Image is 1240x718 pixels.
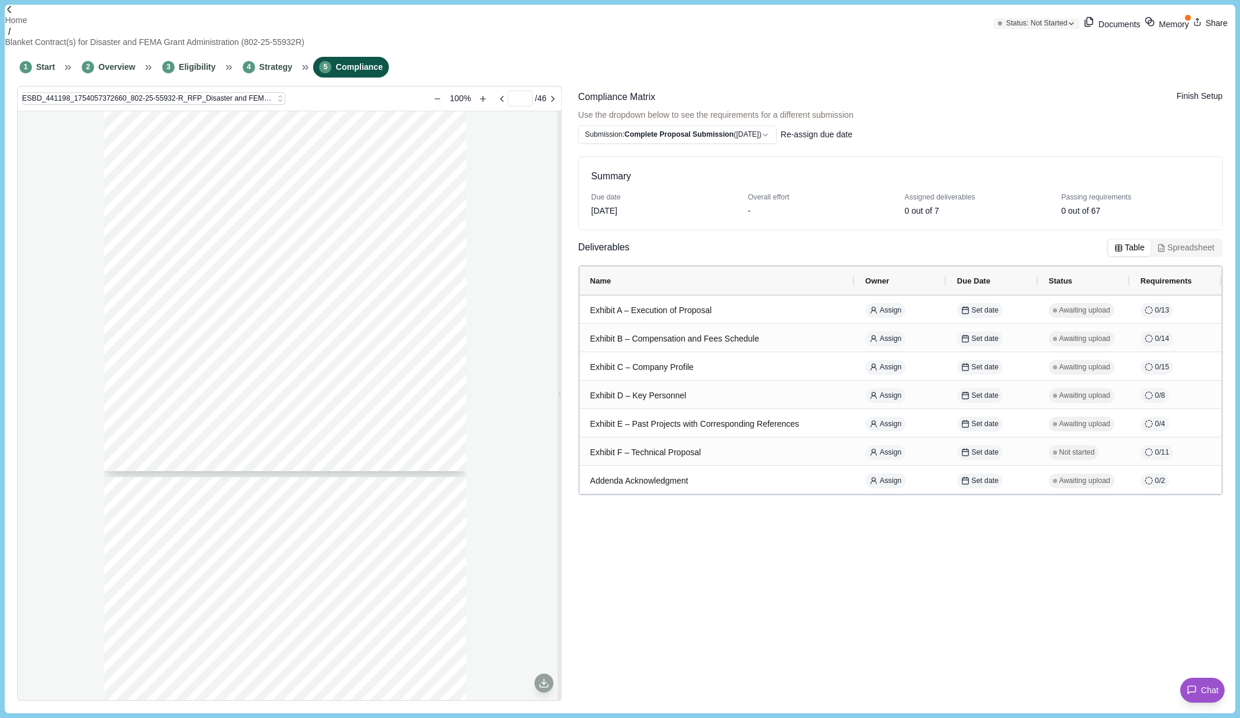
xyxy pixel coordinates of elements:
[1151,240,1220,256] button: Spreadsheet
[162,61,175,73] span: 3
[138,591,151,597] span: 14.2.
[159,244,290,250] span: appropriate U.S. government published index.
[425,238,432,244] span: an
[957,388,1003,403] button: Set date
[971,419,999,430] span: Set date
[904,205,939,217] div: 0 out of 7
[159,598,431,604] span: and Wildlife Department and its officers and employees, is listed as an additional insured and lo...
[159,215,230,221] span: PRICE ADJUSTMENTS
[591,192,740,203] div: Due date
[172,373,238,379] span: Workers Compensation
[159,306,431,312] span: TPWD reserves the right to award any canceled contract to the next lowest responsive respondent o...
[332,238,360,244] span: escalation
[590,356,844,379] div: Exhibit C – Company Profile
[159,313,268,318] span: bid, whichever is in TPWD’s best interest.
[5,14,27,27] a: Home
[138,343,153,349] span: 14.1.
[1059,305,1110,316] span: Awaiting upload
[880,476,901,487] span: Assign
[578,109,853,121] span: Use the dropdown below to see the requirements for a different submission
[319,61,331,73] span: 5
[957,474,1003,488] button: Set date
[159,299,431,305] span: such industry-wide price decreases may constitute a breach of contract and the contract may be ca...
[159,591,304,597] span: Policy must contain an additional insured endorsement:
[285,552,379,558] span: $2,000,000 Products Completed Operations
[159,328,198,334] span: INSURANCE
[138,115,321,121] span: provision shall conform to the specifications as outlined in the request.
[1061,205,1100,217] div: 0 out of 67
[590,413,844,436] div: Exhibit E – Past Projects with Corresponding References
[138,159,151,165] span: 12.2.
[172,388,224,394] span: Bodily Injury by Accident
[259,61,292,73] span: Strategy
[285,363,364,369] span: Each Occurrence/Aggregate
[20,61,32,73] span: 1
[880,391,901,401] span: Assign
[172,573,228,579] span: Automobile Liability
[957,276,990,285] span: Due Date
[865,445,906,460] button: Assign
[865,388,906,403] button: Assign
[159,343,431,349] span: Contractor shall procure and maintain during the entire period of their performance under this co...
[578,240,630,255] span: Deliverables
[1201,684,1219,697] span: Chat
[172,580,265,586] span: All Owned, Hired and Non-Owned Vehicles
[159,675,221,681] span: SUBCONTRACTING
[293,244,432,250] span: Baseline index shall be the index published the
[241,238,263,244] span: Section,
[748,205,751,217] div: -
[365,238,378,244] span: shall
[337,646,430,652] span: [PERSON_NAME] / Purchasing &
[1155,476,1165,487] span: 0 / 2
[285,388,339,394] span: $1,000,000 Ea. Accident
[1061,192,1210,203] div: Passing requirements
[880,362,901,373] span: Assign
[159,130,363,136] span: MODIFICATIONS OF CONTRACT TERMS AND/OR AMENDMENTS
[104,111,475,700] div: grid
[172,542,253,548] span: Commercial General Liability
[159,252,431,257] span: month of award. Prices may be adjusted for each renewal period in accordance with changes in
[865,331,906,346] button: Assign
[22,92,275,105] div: ESBD_441198_1754057372660_802-25-55932-R_RFP_Disaster and FEMA Grant Admin.pdf
[1059,476,1110,487] span: Awaiting upload
[1141,276,1192,285] span: Requirements
[1155,447,1169,458] span: 0 / 11
[1059,391,1110,401] span: Awaiting upload
[159,646,204,652] span: force and effect.
[1177,90,1223,102] button: Finish Setup
[748,192,897,203] div: Overall effort
[1108,240,1151,256] button: Table
[314,238,328,244] span: price
[294,539,375,545] span: $5,000 Medical Expense each person
[138,505,190,510] span: RFP No. 802-25-55932R
[138,231,152,237] span: 13.1.
[138,180,151,186] span: 12.3.
[285,373,331,379] span: STATUTORY LIMITS
[159,186,431,192] span: be added in a Purchase Order and given effect. No additional term or condition added in a Purchase
[179,61,215,73] span: Eligibility
[159,632,431,638] span: Prior to the commencement of the job and not later than ten (10) days following award, the Contra...
[590,299,844,322] div: Exhibit A – Execution of Proposal
[444,92,477,105] div: 100%
[880,419,901,430] span: Assign
[971,305,999,316] span: Set date
[865,303,906,318] button: Assign
[1049,276,1072,285] span: Status
[1155,305,1169,316] span: 0 / 13
[159,285,431,291] span: soon as practicable following their determination. Any price reductions passed on to other custom...
[410,238,421,244] span: with
[971,447,999,458] span: Set date
[98,61,135,73] span: Overview
[138,611,153,617] span: 14.3.
[172,363,222,369] span: Type of Insurance
[865,276,889,285] span: Owner
[138,690,361,696] span: Refer to Section III – General Terms and Conditions, Paragraph 56 – Subcontractors.
[1155,334,1169,344] span: 0 / 14
[159,159,431,165] span: The Contract may only be modified or amended upon mutual written agreement of TPWD Purchaser(s)
[433,95,442,103] button: Zoom out
[159,258,281,264] span: index over the preceding term. Failure to
[159,652,468,658] span: Contracting, [US_STATE] Parks & Wildlife Department, [STREET_ADDRESS][PERSON_NAME][US_STATE]; or may
[210,646,331,652] span: The certificate of insurance shall be sent to:
[291,545,388,551] span: $50,000 Damage to Premises Rented to You
[590,276,611,285] span: Name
